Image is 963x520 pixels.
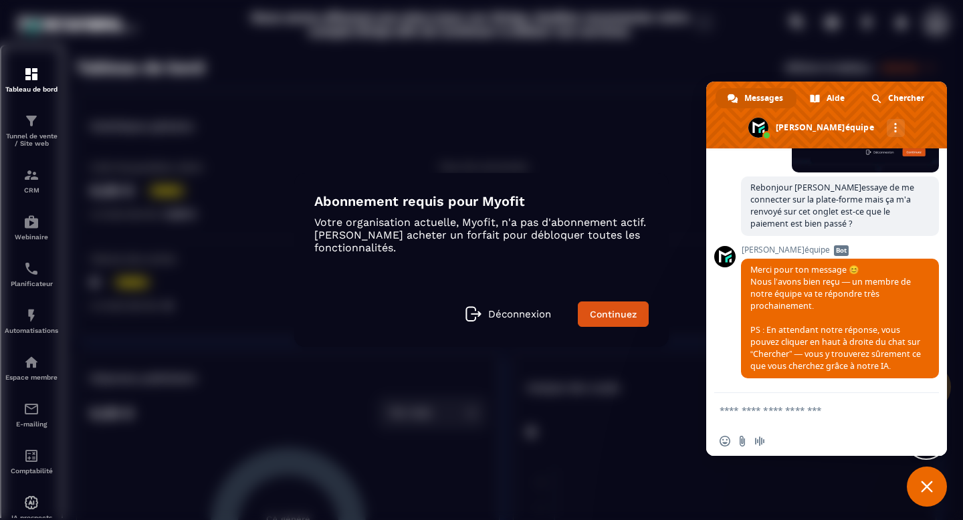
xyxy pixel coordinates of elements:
[737,436,748,446] span: Envoyer un fichier
[720,436,730,446] span: Insérer un emoji
[750,264,921,372] span: Merci pour ton message 😊 Nous l’avons bien reçu — un membre de notre équipe va te répondre très p...
[720,393,907,426] textarea: Entrez votre message...
[798,88,858,108] a: Aide
[750,182,914,229] span: Rebonjour [PERSON_NAME]essaye de me connecter sur la plate-forme mais ça m'a renvoyé sur cet ongl...
[834,245,849,256] span: Bot
[488,308,551,320] p: Déconnexion
[578,301,649,327] a: Continuez
[754,436,765,446] span: Message audio
[314,193,649,209] h4: Abonnement requis pour Myofit
[716,88,796,108] a: Messages
[888,88,924,108] span: Chercher
[859,88,938,108] a: Chercher
[827,88,845,108] span: Aide
[314,216,649,254] p: Votre organisation actuelle, Myofit, n'a pas d'abonnement actif. [PERSON_NAME] acheter un forfait...
[907,467,947,507] a: Fermer le chat
[465,306,551,322] a: Déconnexion
[744,88,783,108] span: Messages
[741,245,939,255] span: [PERSON_NAME]équipe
